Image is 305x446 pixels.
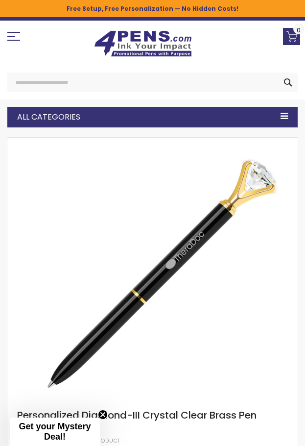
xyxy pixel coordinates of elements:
span: 0 [297,25,301,35]
img: 4Pens Custom Pens and Promotional Products [94,30,192,57]
span: Get your Mystery Deal! [19,421,91,442]
div: Get your Mystery Deal!Close teaser [10,418,100,446]
span: Personalized Diamond-III Crystal Clear Brass Pen [17,408,257,422]
a: 0 [283,28,300,45]
div: All Categories [7,107,298,127]
img: 4phpc-dmb_personalized_diamond-iii_crystal_clear_brass_pen_2_1.jpg [27,148,288,409]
